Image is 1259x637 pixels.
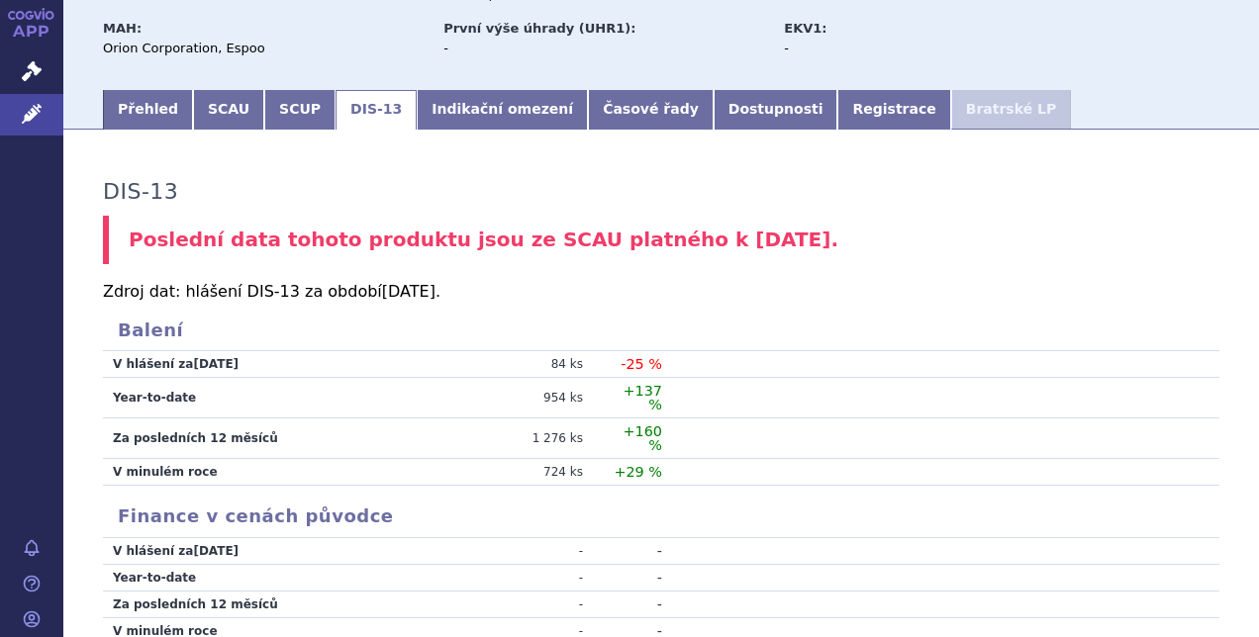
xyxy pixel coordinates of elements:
[598,564,662,591] td: -
[103,418,449,459] td: Za posledních 12 měsíců
[103,40,425,57] div: Orion Corporation, Espoo
[621,356,662,372] span: -25 %
[784,40,1007,57] div: -
[623,383,662,412] span: +137 %
[449,378,598,418] td: 954 ks
[103,564,449,591] td: Year-to-date
[103,538,449,565] td: V hlášení za
[103,216,1219,264] div: Poslední data tohoto produktu jsou ze SCAU platného k [DATE].
[598,538,662,565] td: -
[103,284,1219,300] p: Zdroj dat: hlášení DIS-13 za období .
[264,90,336,130] a: SCUP
[193,544,239,558] span: [DATE]
[449,351,598,378] td: 84 ks
[103,378,449,418] td: Year-to-date
[103,21,142,36] strong: MAH:
[103,505,1219,527] h3: Finance v cenách původce
[784,21,826,36] strong: EKV1:
[193,357,239,371] span: [DATE]
[837,90,950,130] a: Registrace
[449,591,598,617] td: -
[336,90,417,130] a: DIS-13
[193,90,264,130] a: SCAU
[103,179,178,205] h3: DIS-13
[449,538,598,565] td: -
[417,90,588,130] a: Indikační omezení
[443,21,635,36] strong: První výše úhrady (UHR1):
[449,459,598,486] td: 724 ks
[614,464,662,480] span: +29 %
[714,90,838,130] a: Dostupnosti
[103,591,449,617] td: Za posledních 12 měsíců
[103,459,449,486] td: V minulém roce
[443,40,765,57] div: -
[588,90,714,130] a: Časové řady
[623,423,662,453] span: +160 %
[103,90,193,130] a: Přehled
[449,564,598,591] td: -
[103,351,449,378] td: V hlášení za
[449,418,598,459] td: 1 276 ks
[598,591,662,617] td: -
[382,282,436,301] span: [DATE]
[103,319,1219,341] h3: Balení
